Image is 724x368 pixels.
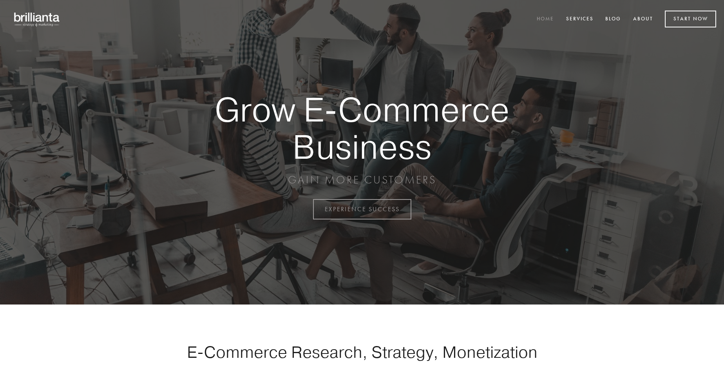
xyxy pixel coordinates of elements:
p: GAIN MORE CUSTOMERS [187,173,537,187]
a: Start Now [665,11,716,27]
h1: E-Commerce Research, Strategy, Monetization [162,342,562,362]
img: brillianta - research, strategy, marketing [8,8,67,31]
a: About [628,13,658,26]
a: Services [561,13,599,26]
a: Blog [600,13,626,26]
a: EXPERIENCE SUCCESS [313,199,411,219]
strong: Grow E-Commerce Business [187,91,537,165]
a: Home [532,13,559,26]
